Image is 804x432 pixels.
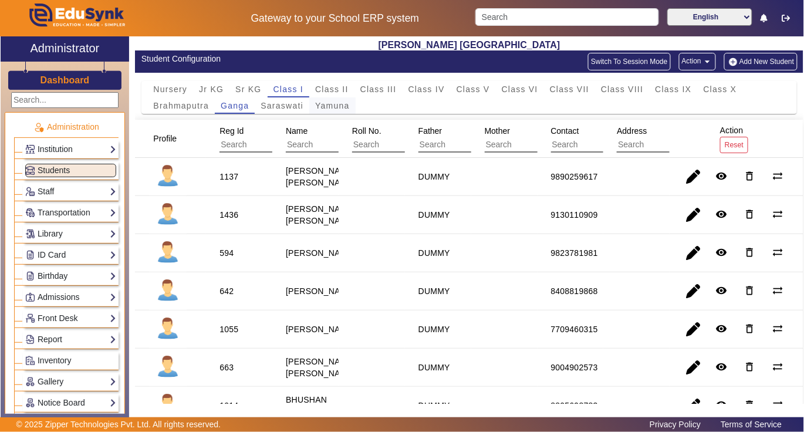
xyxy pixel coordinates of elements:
staff-with-status: [PERSON_NAME] [PERSON_NAME] [286,357,355,378]
div: 8408819868 [551,285,598,297]
mat-icon: sync_alt [772,170,783,182]
staff-with-status: BHUSHAN [PERSON_NAME] [286,395,355,416]
staff-with-status: [PERSON_NAME] [PERSON_NAME] [286,204,355,225]
div: 9890259617 [551,171,598,183]
staff-with-status: [PERSON_NAME] [286,286,355,296]
div: 1137 [219,171,238,183]
div: DUMMY [418,171,450,183]
mat-icon: remove_red_eye [715,208,727,220]
span: Name [286,126,308,136]
span: Father [418,126,442,136]
img: Students.png [26,166,35,175]
div: Reg Id [215,120,339,157]
span: Profile [153,134,177,143]
a: Administrator [1,36,129,62]
div: 9130110909 [551,209,598,221]
span: Inventory [38,356,72,365]
a: Terms of Service [715,417,788,432]
span: Class IX [656,85,692,93]
mat-icon: delete_outline [744,399,755,411]
img: profile.png [153,353,183,382]
mat-icon: sync_alt [772,247,783,258]
div: 594 [219,247,234,259]
h5: Gateway to your School ERP system [208,12,463,25]
div: DUMMY [418,285,450,297]
span: Class X [704,85,737,93]
img: add-new-student.png [727,57,739,67]
span: Class V [457,85,490,93]
button: Reset [720,137,748,153]
mat-icon: sync_alt [772,399,783,411]
div: 1055 [219,323,238,335]
span: Contact [551,126,579,136]
input: Search [418,137,523,153]
div: 9004902573 [551,362,598,373]
span: Class VI [502,85,538,93]
img: Inventory.png [26,356,35,365]
div: Student Configuration [141,53,463,65]
span: Address [617,126,647,136]
img: profile.png [153,276,183,306]
button: Switch To Session Mode [588,53,671,70]
mat-icon: delete_outline [744,323,755,335]
mat-icon: sync_alt [772,323,783,335]
span: Ganga [221,102,249,110]
img: Administration.png [33,122,44,133]
h3: Dashboard [40,75,90,86]
input: Search [551,137,656,153]
mat-icon: delete_outline [744,285,755,296]
span: Students [38,166,70,175]
div: 9823781981 [551,247,598,259]
mat-icon: remove_red_eye [715,399,727,411]
img: profile.png [153,238,183,268]
button: Add New Student [724,53,797,70]
h2: [PERSON_NAME] [GEOGRAPHIC_DATA] [135,39,803,50]
div: 1014 [219,400,238,411]
div: DUMMY [418,323,450,335]
mat-icon: delete_outline [744,247,755,258]
mat-icon: sync_alt [772,285,783,296]
mat-icon: delete_outline [744,170,755,182]
div: 642 [219,285,234,297]
input: Search [617,137,722,153]
staff-with-status: [PERSON_NAME] [286,325,355,334]
span: Brahmaputra [153,102,209,110]
staff-with-status: [PERSON_NAME] [286,248,355,258]
p: Administration [14,121,119,133]
img: profile.png [153,391,183,420]
button: Action [679,53,716,70]
span: Reg Id [219,126,244,136]
span: Jr KG [199,85,224,93]
span: Class II [315,85,349,93]
span: Yamuna [315,102,350,110]
div: Name [282,120,406,157]
mat-icon: remove_red_eye [715,170,727,182]
mat-icon: arrow_drop_down [701,56,713,67]
div: Address [613,120,737,157]
mat-icon: sync_alt [772,361,783,373]
img: profile.png [153,315,183,344]
div: 8805698783 [551,400,598,411]
div: Contact [547,120,671,157]
p: © 2025 Zipper Technologies Pvt. Ltd. All rights reserved. [16,419,221,431]
span: Class IV [408,85,445,93]
span: Mother [485,126,511,136]
div: Action [716,120,752,157]
a: Inventory [25,354,116,367]
div: DUMMY [418,400,450,411]
span: Nursery [153,85,187,93]
mat-icon: delete_outline [744,208,755,220]
input: Search... [11,92,119,108]
div: DUMMY [418,209,450,221]
img: profile.png [153,162,183,191]
div: Mother [481,120,604,157]
input: Search [475,8,659,26]
mat-icon: remove_red_eye [715,361,727,373]
div: Profile [149,128,191,149]
span: Class VII [550,85,589,93]
mat-icon: sync_alt [772,208,783,220]
mat-icon: remove_red_eye [715,323,727,335]
input: Search [352,137,457,153]
div: 1436 [219,209,238,221]
span: Roll No. [352,126,381,136]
